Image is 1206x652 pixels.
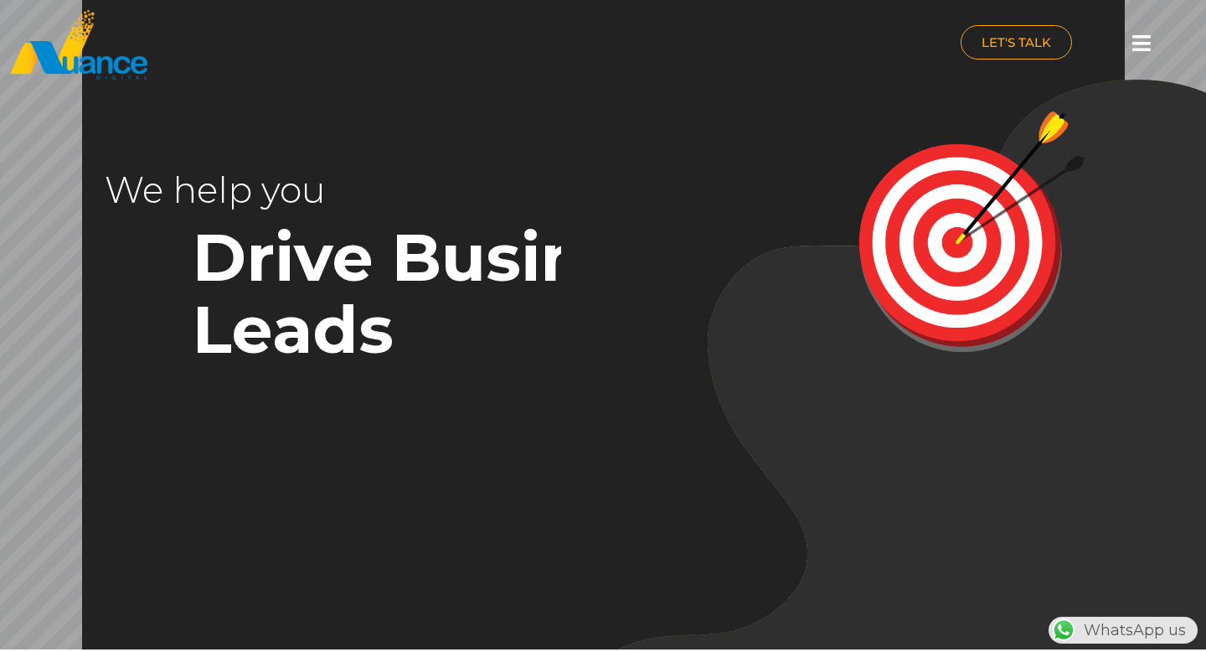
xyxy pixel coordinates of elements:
[1049,621,1198,639] a: WhatsAppWhatsApp us
[961,25,1072,60] a: LET'S TALK
[982,36,1051,49] span: LET'S TALK
[1050,617,1077,644] img: WhatsApp
[193,221,763,365] rs-layer: Drive Business Leads
[8,8,595,81] a: nuance-qatar_logo
[105,154,556,226] rs-layer: We help you
[1049,617,1198,644] div: WhatsApp us
[8,8,149,81] img: nuance-qatar_logo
